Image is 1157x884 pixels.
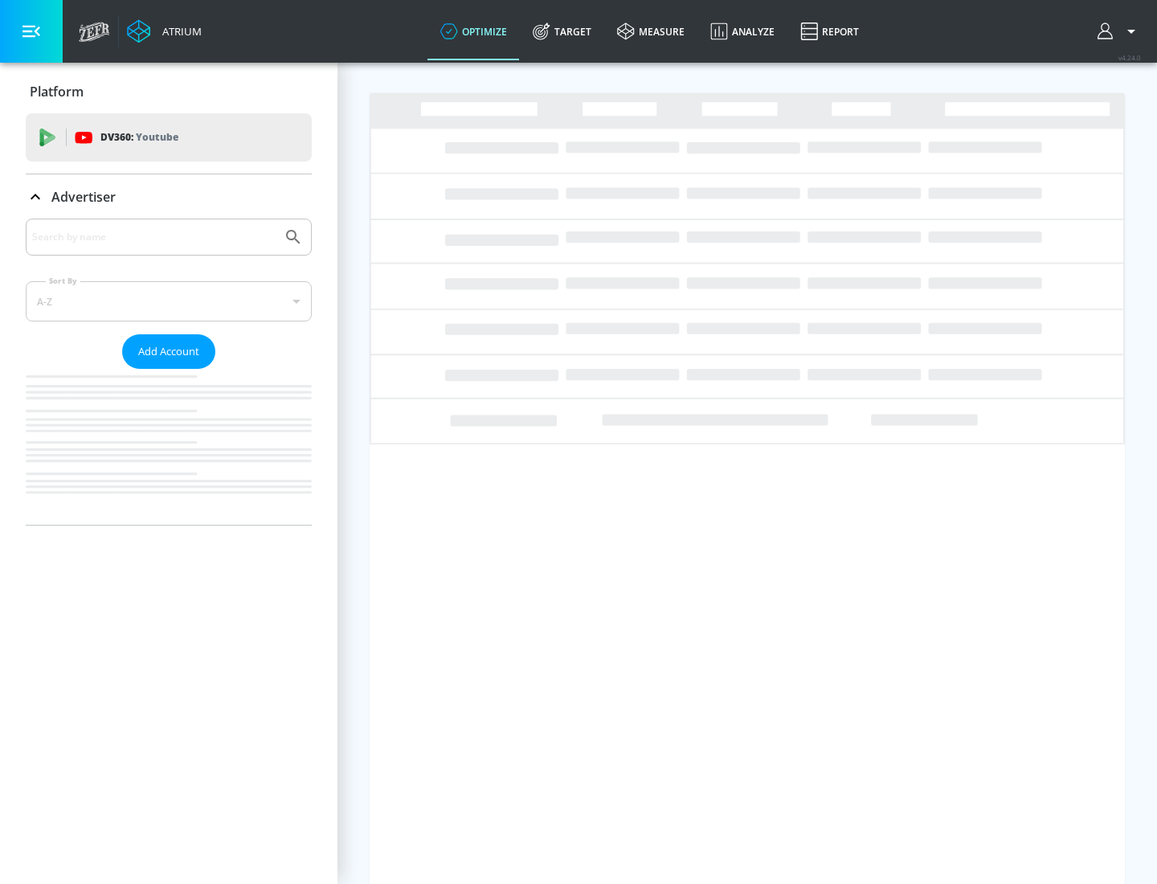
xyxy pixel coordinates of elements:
a: Target [520,2,604,60]
div: Advertiser [26,174,312,219]
p: Platform [30,83,84,100]
span: Add Account [138,342,199,361]
div: Platform [26,69,312,114]
div: Advertiser [26,219,312,525]
input: Search by name [32,227,276,248]
label: Sort By [46,276,80,286]
span: v 4.24.0 [1118,53,1141,62]
a: optimize [427,2,520,60]
p: Youtube [136,129,178,145]
a: Atrium [127,19,202,43]
div: DV360: Youtube [26,113,312,162]
p: DV360: [100,129,178,146]
nav: list of Advertiser [26,369,312,525]
button: Add Account [122,334,215,369]
a: Analyze [697,2,787,60]
a: Report [787,2,872,60]
p: Advertiser [51,188,116,206]
div: A-Z [26,281,312,321]
div: Atrium [156,24,202,39]
a: measure [604,2,697,60]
